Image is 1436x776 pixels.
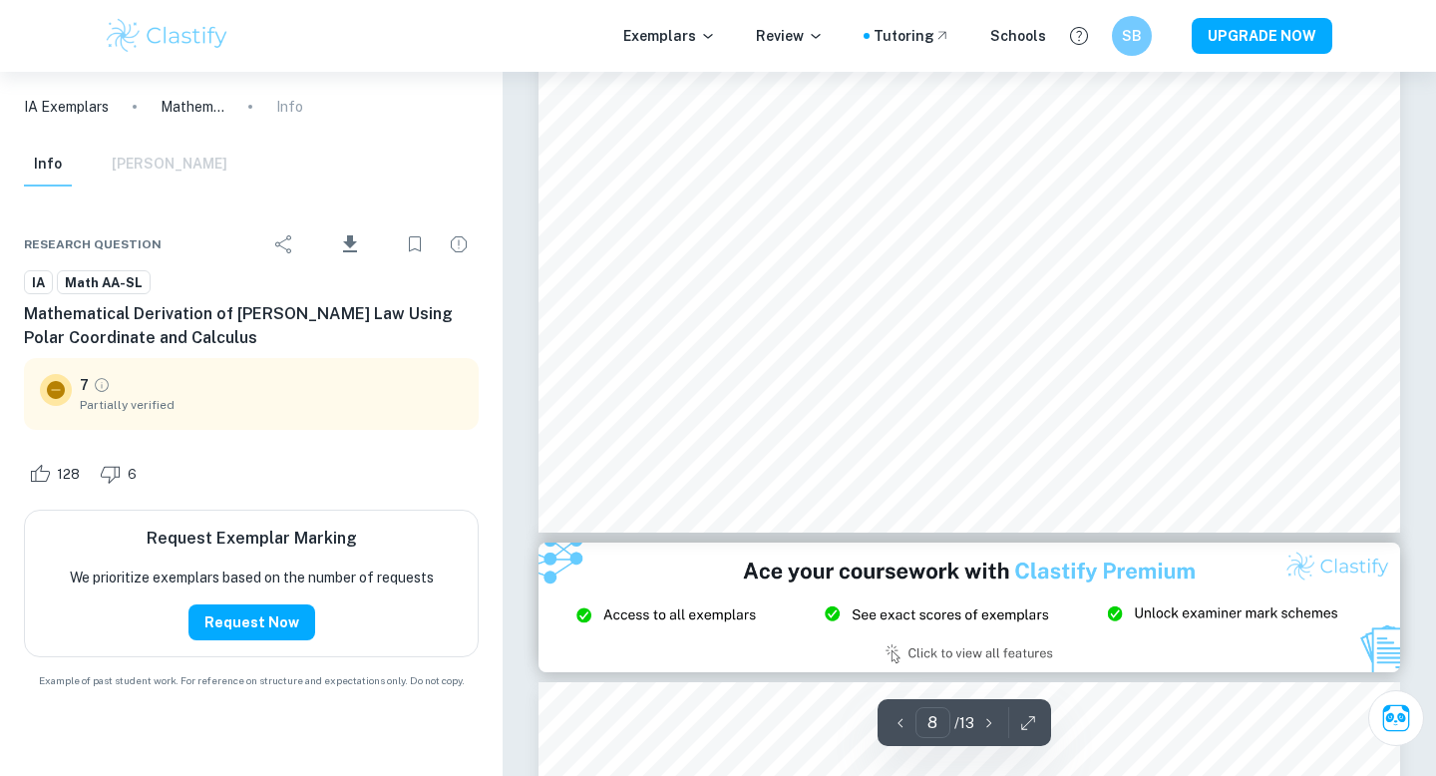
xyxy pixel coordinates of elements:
[117,465,148,485] span: 6
[1192,18,1332,54] button: UPGRADE NOW
[46,465,91,485] span: 128
[439,224,479,264] div: Report issue
[24,235,162,253] span: Research question
[24,96,109,118] a: IA Exemplars
[104,16,230,56] img: Clastify logo
[70,567,434,588] p: We prioritize exemplars based on the number of requests
[1062,19,1096,53] button: Help and Feedback
[756,25,824,47] p: Review
[954,712,974,734] p: / 13
[538,543,1400,672] img: Ad
[264,224,304,264] div: Share
[874,25,950,47] a: Tutoring
[80,396,463,414] span: Partially verified
[188,604,315,640] button: Request Now
[93,376,111,394] a: Grade partially verified
[161,96,224,118] p: Mathematical Derivation of [PERSON_NAME] Law Using Polar Coordinate and Calculus
[24,458,91,490] div: Like
[1368,690,1424,746] button: Ask Clai
[147,527,357,551] h6: Request Exemplar Marking
[990,25,1046,47] a: Schools
[57,270,151,295] a: Math AA-SL
[80,374,89,396] p: 7
[95,458,148,490] div: Dislike
[276,96,303,118] p: Info
[1121,25,1144,47] h6: SB
[1112,16,1152,56] button: SB
[58,273,150,293] span: Math AA-SL
[25,273,52,293] span: IA
[24,302,479,350] h6: Mathematical Derivation of [PERSON_NAME] Law Using Polar Coordinate and Calculus
[24,143,72,187] button: Info
[623,25,716,47] p: Exemplars
[24,673,479,688] span: Example of past student work. For reference on structure and expectations only. Do not copy.
[308,218,391,270] div: Download
[395,224,435,264] div: Bookmark
[24,270,53,295] a: IA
